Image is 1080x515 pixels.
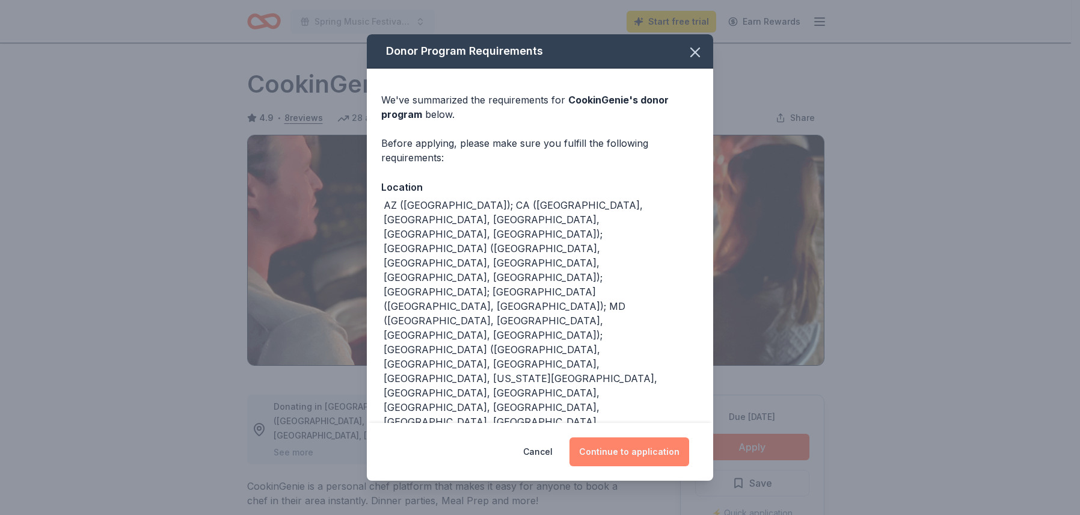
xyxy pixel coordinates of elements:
[523,437,553,466] button: Cancel
[381,136,699,165] div: Before applying, please make sure you fulfill the following requirements:
[381,93,699,122] div: We've summarized the requirements for below.
[367,34,713,69] div: Donor Program Requirements
[381,179,699,195] div: Location
[569,437,689,466] button: Continue to application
